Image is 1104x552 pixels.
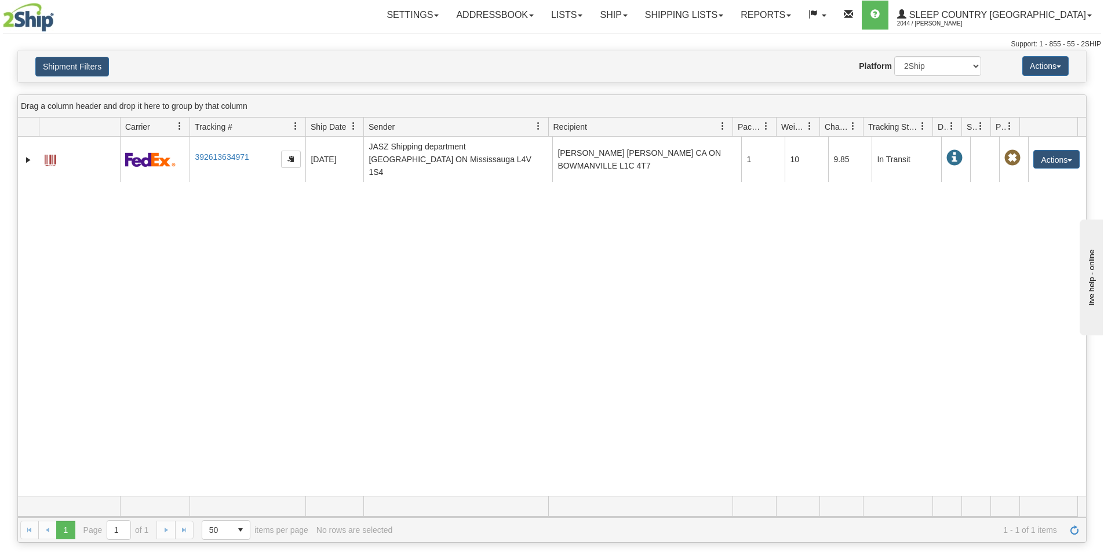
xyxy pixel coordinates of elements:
a: Ship Date filter column settings [344,116,363,136]
a: Expand [23,154,34,166]
a: Label [45,149,56,168]
span: Charge [825,121,849,133]
a: Delivery Status filter column settings [942,116,961,136]
a: Lists [542,1,591,30]
span: Sender [369,121,395,133]
span: 50 [209,524,224,536]
label: Platform [859,60,892,72]
a: Sender filter column settings [529,116,548,136]
span: Sleep Country [GEOGRAPHIC_DATA] [906,10,1086,20]
div: No rows are selected [316,525,393,535]
span: 1 - 1 of 1 items [400,525,1057,535]
a: Packages filter column settings [756,116,776,136]
a: Tracking Status filter column settings [913,116,932,136]
td: 10 [785,137,828,182]
button: Copy to clipboard [281,151,301,168]
img: 2 - FedEx Express® [125,152,176,167]
span: 2044 / [PERSON_NAME] [897,18,984,30]
span: items per page [202,520,308,540]
a: Settings [378,1,447,30]
td: [PERSON_NAME] [PERSON_NAME] CA ON BOWMANVILLE L1C 4T7 [552,137,741,182]
span: Pickup Not Assigned [1004,150,1021,166]
a: Shipment Issues filter column settings [971,116,990,136]
span: Tracking # [195,121,232,133]
a: Weight filter column settings [800,116,819,136]
img: logo2044.jpg [3,3,54,32]
td: [DATE] [305,137,363,182]
td: 9.85 [828,137,872,182]
div: live help - online [9,10,107,19]
a: Sleep Country [GEOGRAPHIC_DATA] 2044 / [PERSON_NAME] [888,1,1101,30]
a: Carrier filter column settings [170,116,190,136]
a: Recipient filter column settings [713,116,733,136]
span: Shipment Issues [967,121,977,133]
a: Addressbook [447,1,542,30]
input: Page 1 [107,521,130,539]
span: Packages [738,121,762,133]
a: Pickup Status filter column settings [1000,116,1019,136]
span: Weight [781,121,806,133]
iframe: chat widget [1077,217,1103,335]
span: Delivery Status [938,121,948,133]
a: Tracking # filter column settings [286,116,305,136]
span: Pickup Status [996,121,1005,133]
span: Page sizes drop down [202,520,250,540]
span: Page of 1 [83,520,149,540]
a: 392613634971 [195,152,249,162]
a: Reports [732,1,800,30]
span: In Transit [946,150,963,166]
div: Support: 1 - 855 - 55 - 2SHIP [3,39,1101,49]
span: Carrier [125,121,150,133]
button: Actions [1033,150,1080,169]
a: Shipping lists [636,1,732,30]
a: Charge filter column settings [843,116,863,136]
a: Ship [591,1,636,30]
span: Ship Date [311,121,346,133]
div: grid grouping header [18,95,1086,118]
button: Actions [1022,56,1069,76]
td: JASZ Shipping department [GEOGRAPHIC_DATA] ON Mississauga L4V 1S4 [363,137,552,182]
span: select [231,521,250,539]
td: In Transit [872,137,941,182]
span: Tracking Status [868,121,919,133]
button: Shipment Filters [35,57,109,76]
span: Page 1 [56,521,75,539]
a: Refresh [1065,521,1084,539]
td: 1 [741,137,785,182]
span: Recipient [553,121,587,133]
